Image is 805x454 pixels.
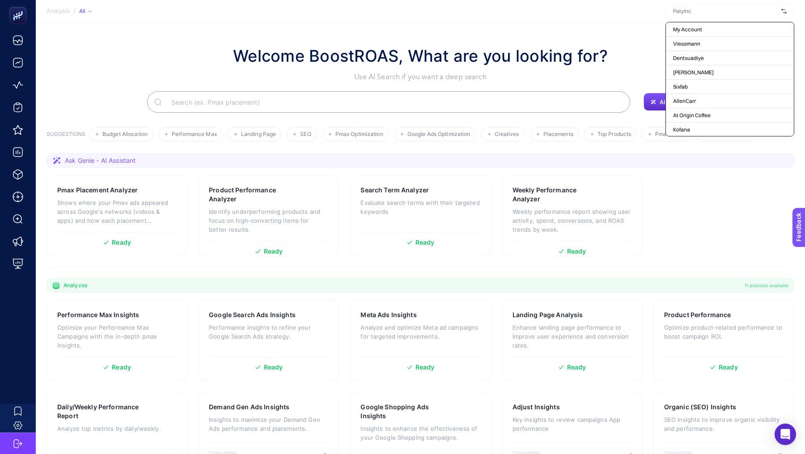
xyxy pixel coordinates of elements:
span: Ready [264,248,283,255]
input: Search [164,89,623,115]
span: Ready [719,364,738,370]
span: Ready [567,248,586,255]
span: Ready [264,364,283,370]
p: Evaluate search terms with their targeted keywords [360,198,480,216]
span: Budget Allocation [102,131,148,138]
h3: Product Performance Analyzer [209,186,300,204]
h3: Performance Max Insights [57,310,139,319]
a: Pmax Placement AnalyzerShows where your Pmax ads appeared across Google's networks (videos & apps... [47,175,187,256]
span: 11 analyzes available [745,282,788,289]
span: Analysis [47,8,70,15]
h3: Pmax Placement Analyzer [57,186,138,195]
span: At Origin Coffee [673,112,711,119]
a: Search Term AnalyzerEvaluate search terms with their targeted keywordsReady [350,175,491,256]
span: Analyzes [64,282,87,289]
h3: Landing Page Analysis [513,310,583,319]
a: Product PerformanceOptimize product-related performance to boost campaign ROI.Ready [653,300,794,381]
span: Ask Genie - AI Assistant [65,156,136,165]
span: Sixfab [673,83,688,90]
h1: Welcome BoostROAS, What are you looking for? [233,44,608,68]
a: Google Search Ads InsightsPerformance insights to refine your Google Search Ads strategy.Ready [198,300,339,381]
p: Analyze top metrics by daily/weekly. [57,424,177,433]
a: Product Performance AnalyzerIdentify underperforming products and focus on high-converting items ... [198,175,339,256]
span: Creatives [495,131,519,138]
span: Top Products [597,131,631,138]
span: Viessmann [673,40,700,47]
span: Pmax Optimization [335,131,383,138]
a: Meta Ads InsightsAnalyze and optimize Meta ad campaigns for targeted improvements.Ready [350,300,491,381]
p: Use AI Search if you want a deep search [233,72,608,82]
span: AI Search [660,98,686,106]
span: Ready [112,239,131,246]
div: All [79,8,92,15]
span: Ready [415,364,435,370]
img: svg%3e [781,7,787,16]
a: Weekly Performance AnalyzerWeekly performance report showing user activity, spend, conversions, a... [502,175,643,256]
p: Performance insights to refine your Google Search Ads strategy. [209,323,328,341]
h3: Google Shopping Ads Insights [360,403,452,420]
h3: Product Performance [664,310,731,319]
p: SEO insights to improve organic visibility and performance. [664,415,784,433]
span: Dentsuadiye [673,55,704,62]
span: Kofana [673,126,690,133]
div: Open Intercom Messenger [775,424,796,445]
button: AI Search [644,93,694,111]
span: Performance Max [172,131,217,138]
p: Enhance landing page performance to improve user experience and conversion rates. [513,323,632,350]
h3: Meta Ads Insights [360,310,416,319]
span: My Account [673,26,702,33]
h3: Google Search Ads Insights [209,310,296,319]
span: [PERSON_NAME] [673,69,714,76]
p: Insights to maximize your Demand Gen Ads performance and placements. [209,415,328,433]
h3: Search Term Analyzer [360,186,429,195]
h3: Organic (SEO) Insights [664,403,736,412]
p: Optimize your Performance Max Campaigns with the in-depth pmax insights. [57,323,177,350]
span: Feedback [5,3,34,10]
span: SEO [300,131,311,138]
p: Analyze and optimize Meta ad campaigns for targeted improvements. [360,323,480,341]
input: PatyInc [673,8,778,15]
h3: Daily/Weekly Performance Report [57,403,149,420]
h3: SUGGESTIONS [47,131,85,141]
span: Pmax terms [655,131,685,138]
span: / [73,7,76,14]
span: Landing Page [241,131,276,138]
h3: Adjust Insights [513,403,560,412]
span: AllenCarr [673,98,696,105]
p: Identify underperforming products and focus on high-converting items for better results. [209,207,328,234]
span: Google Ads Optimization [407,131,470,138]
a: Landing Page AnalysisEnhance landing page performance to improve user experience and conversion r... [502,300,643,381]
p: Optimize product-related performance to boost campaign ROI. [664,323,784,341]
p: Weekly performance report showing user activity, spend, conversions, and ROAS trends by week. [513,207,632,234]
p: Shows where your Pmax ads appeared across Google's networks (videos & apps) and how each placemen... [57,198,177,225]
p: Insights to enhance the effectiveness of your Google Shopping campaigns. [360,424,480,442]
span: Ready [112,364,131,370]
span: Placements [543,131,573,138]
h3: Demand Gen Ads Insights [209,403,289,412]
span: Ready [567,364,586,370]
p: Key insights to review campaigns App performance [513,415,632,433]
a: Performance Max InsightsOptimize your Performance Max Campaigns with the in-depth pmax insights.R... [47,300,187,381]
span: Ready [415,239,435,246]
h3: Weekly Performance Analyzer [513,186,604,204]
